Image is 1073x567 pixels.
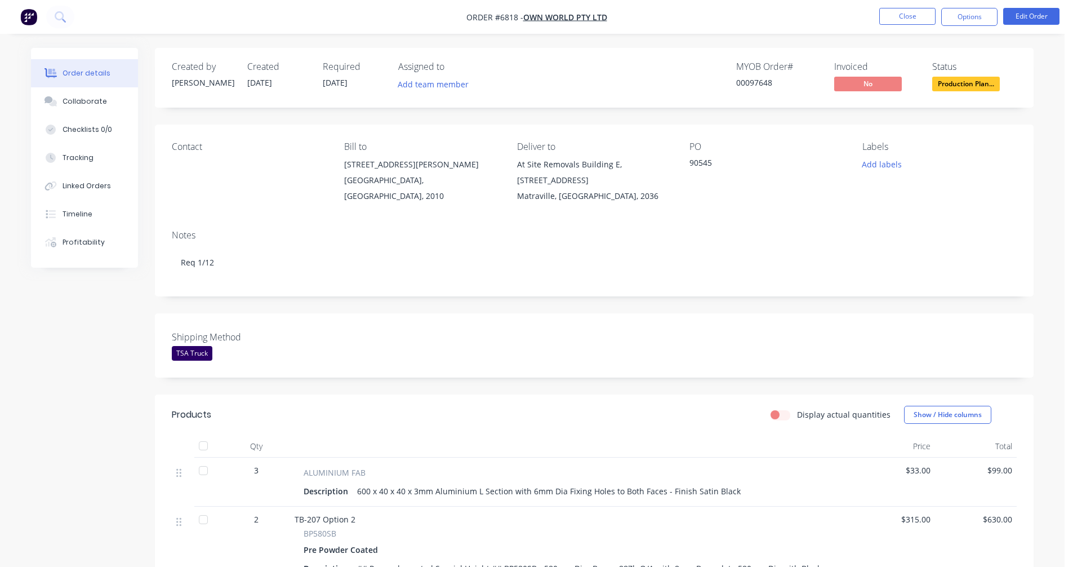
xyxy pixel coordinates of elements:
[344,157,498,204] div: [STREET_ADDRESS][PERSON_NAME][GEOGRAPHIC_DATA], [GEOGRAPHIC_DATA], 2010
[63,125,112,135] div: Checklists 0/0
[172,245,1017,280] div: Req 1/12
[344,157,498,172] div: [STREET_ADDRESS][PERSON_NAME]
[20,8,37,25] img: Factory
[323,61,385,72] div: Required
[31,144,138,172] button: Tracking
[172,141,326,152] div: Contact
[940,513,1012,525] span: $630.00
[398,77,475,92] button: Add team member
[466,12,523,23] span: Order #6818 -
[172,346,212,361] div: TSA Truck
[392,77,475,92] button: Add team member
[940,464,1012,476] span: $99.00
[247,61,309,72] div: Created
[517,157,671,188] div: At Site Removals Building E, [STREET_ADDRESS]
[31,59,138,87] button: Order details
[304,483,353,499] div: Description
[344,172,498,204] div: [GEOGRAPHIC_DATA], [GEOGRAPHIC_DATA], 2010
[63,237,105,247] div: Profitability
[31,172,138,200] button: Linked Orders
[63,153,94,163] div: Tracking
[172,408,211,422] div: Products
[172,330,313,344] label: Shipping Method
[63,209,92,219] div: Timeline
[31,228,138,256] button: Profitability
[344,141,498,152] div: Bill to
[304,467,366,479] span: ALUMINIUM FAB
[856,157,907,172] button: Add labels
[932,77,1000,94] button: Production Plan...
[523,12,607,23] a: Own World Pty Ltd
[304,542,382,558] div: Pre Powder Coated
[172,61,234,72] div: Created by
[862,141,1017,152] div: Labels
[517,141,671,152] div: Deliver to
[304,528,336,539] span: BP580SB
[941,8,998,26] button: Options
[353,483,745,499] div: 600 x 40 x 40 x 3mm Aluminium L Section with 6mm Dia Fixing Holes to Both Faces - Finish Satin Black
[31,116,138,144] button: Checklists 0/0
[63,96,107,107] div: Collaborate
[689,157,830,172] div: 90545
[932,61,1017,72] div: Status
[323,77,348,88] span: [DATE]
[834,77,902,91] span: No
[254,513,259,525] span: 2
[254,464,259,476] span: 3
[398,61,511,72] div: Assigned to
[797,409,891,420] label: Display actual quantities
[932,77,1000,91] span: Production Plan...
[63,68,110,78] div: Order details
[689,141,844,152] div: PO
[222,435,290,458] div: Qty
[517,157,671,204] div: At Site Removals Building E, [STREET_ADDRESS]Matraville, [GEOGRAPHIC_DATA], 2036
[295,514,355,525] span: TB-207 Option 2
[31,200,138,228] button: Timeline
[858,513,930,525] span: $315.00
[904,406,991,424] button: Show / Hide columns
[736,61,821,72] div: MYOB Order #
[879,8,936,25] button: Close
[172,77,234,88] div: [PERSON_NAME]
[858,464,930,476] span: $33.00
[31,87,138,116] button: Collaborate
[247,77,272,88] span: [DATE]
[517,188,671,204] div: Matraville, [GEOGRAPHIC_DATA], 2036
[834,61,919,72] div: Invoiced
[853,435,935,458] div: Price
[63,181,111,191] div: Linked Orders
[172,230,1017,241] div: Notes
[935,435,1017,458] div: Total
[1003,8,1059,25] button: Edit Order
[736,77,821,88] div: 00097648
